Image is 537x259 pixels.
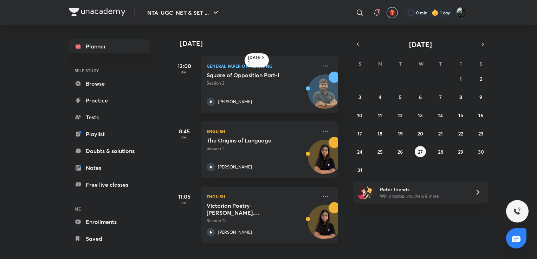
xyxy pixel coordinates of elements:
[69,110,150,124] a: Tests
[170,62,198,70] h5: 12:00
[409,40,432,49] span: [DATE]
[170,201,198,205] p: PM
[69,127,150,141] a: Playlist
[374,128,386,139] button: August 18, 2025
[354,109,365,121] button: August 10, 2025
[69,215,150,229] a: Enrollments
[459,94,462,100] abbr: August 8, 2025
[218,229,252,235] p: [PERSON_NAME]
[374,91,386,102] button: August 4, 2025
[418,112,423,119] abbr: August 13, 2025
[308,144,342,177] img: Avatar
[395,128,406,139] button: August 19, 2025
[377,130,382,137] abbr: August 18, 2025
[455,128,466,139] button: August 22, 2025
[207,127,317,135] p: English
[395,146,406,157] button: August 26, 2025
[438,148,443,155] abbr: August 28, 2025
[69,232,150,246] a: Saved
[207,80,317,86] p: Session 2
[455,91,466,102] button: August 8, 2025
[69,65,150,77] h6: SELF STUDY
[69,8,125,18] a: Company Logo
[389,9,395,16] img: avatar
[438,130,443,137] abbr: August 21, 2025
[475,146,486,157] button: August 30, 2025
[308,78,342,112] img: Avatar
[480,75,482,82] abbr: August 2, 2025
[439,60,442,67] abbr: Thursday
[357,167,362,173] abbr: August 31, 2025
[475,73,486,84] button: August 2, 2025
[479,60,482,67] abbr: Saturday
[435,109,446,121] button: August 14, 2025
[380,193,466,199] p: Win a laptop, vouchers & more
[455,109,466,121] button: August 15, 2025
[395,109,406,121] button: August 12, 2025
[377,148,383,155] abbr: August 25, 2025
[419,60,423,67] abbr: Wednesday
[439,94,442,100] abbr: August 7, 2025
[69,8,125,16] img: Company Logo
[475,109,486,121] button: August 16, 2025
[170,70,198,74] p: PM
[69,203,150,215] h6: ME
[399,60,402,67] abbr: Tuesday
[354,128,365,139] button: August 17, 2025
[170,192,198,201] h5: 11:05
[380,186,466,193] h6: Refer friends
[415,91,426,102] button: August 6, 2025
[354,164,365,175] button: August 31, 2025
[435,91,446,102] button: August 7, 2025
[357,112,362,119] abbr: August 10, 2025
[69,161,150,175] a: Notes
[308,209,342,243] img: Avatar
[458,130,463,137] abbr: August 22, 2025
[69,39,150,53] a: Planner
[207,72,294,79] h5: Square of Opposition Part-I
[69,144,150,158] a: Doubts & solutions
[363,39,478,49] button: [DATE]
[207,62,317,70] p: General Paper on Teaching
[415,109,426,121] button: August 13, 2025
[418,130,423,137] abbr: August 20, 2025
[69,77,150,91] a: Browse
[478,112,483,119] abbr: August 16, 2025
[379,94,381,100] abbr: August 4, 2025
[458,148,463,155] abbr: August 29, 2025
[395,91,406,102] button: August 5, 2025
[475,128,486,139] button: August 23, 2025
[207,192,317,201] p: English
[387,7,398,18] button: avatar
[438,112,443,119] abbr: August 14, 2025
[418,148,423,155] abbr: August 27, 2025
[218,164,252,170] p: [PERSON_NAME]
[218,99,252,105] p: [PERSON_NAME]
[478,130,484,137] abbr: August 23, 2025
[419,94,422,100] abbr: August 6, 2025
[435,146,446,157] button: August 28, 2025
[397,148,403,155] abbr: August 26, 2025
[354,91,365,102] button: August 3, 2025
[378,60,382,67] abbr: Monday
[415,128,426,139] button: August 20, 2025
[435,128,446,139] button: August 21, 2025
[207,202,294,216] h5: Victorian Poetry- John Clare, Alfred Tennyson, Elizabeth Barrett, Robert Browning, Arnold, Clough
[398,112,402,119] abbr: August 12, 2025
[479,94,482,100] abbr: August 9, 2025
[358,60,361,67] abbr: Sunday
[459,60,462,67] abbr: Friday
[69,178,150,192] a: Free live classes
[475,91,486,102] button: August 9, 2025
[143,6,224,20] button: NTA-UGC-NET & SET ...
[207,218,317,224] p: Session 12
[357,130,362,137] abbr: August 17, 2025
[374,109,386,121] button: August 11, 2025
[415,146,426,157] button: August 27, 2025
[180,39,345,48] h4: [DATE]
[460,75,462,82] abbr: August 1, 2025
[378,112,382,119] abbr: August 11, 2025
[398,130,403,137] abbr: August 19, 2025
[69,93,150,107] a: Practice
[455,146,466,157] button: August 29, 2025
